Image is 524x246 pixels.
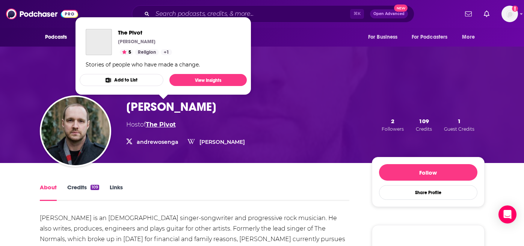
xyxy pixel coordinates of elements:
[80,74,163,86] button: Add to List
[118,29,172,36] a: The Pivot
[462,8,475,20] a: Show notifications dropdown
[382,126,404,132] span: Followers
[161,49,172,55] a: +1
[458,118,461,125] span: 1
[370,9,408,18] button: Open AdvancedNew
[40,30,77,44] button: open menu
[140,121,176,128] span: of
[501,6,518,22] img: User Profile
[169,74,247,86] a: View Insights
[391,118,394,125] span: 2
[379,185,477,200] button: Share Profile
[407,30,459,44] button: open menu
[45,32,67,42] span: Podcasts
[501,6,518,22] button: Show profile menu
[368,32,398,42] span: For Business
[120,49,133,55] button: 5
[442,117,477,132] button: 1Guest Credits
[137,139,178,145] a: andrewosenga
[6,7,78,21] img: Podchaser - Follow, Share and Rate Podcasts
[457,30,484,44] button: open menu
[40,184,57,201] a: About
[126,100,216,114] h1: [PERSON_NAME]
[444,126,474,132] span: Guest Credits
[501,6,518,22] span: Logged in as megcassidy
[199,139,245,145] a: [PERSON_NAME]
[350,9,364,19] span: ⌘ K
[512,6,518,12] svg: Add a profile image
[146,121,176,128] a: The Pivot
[132,5,414,23] div: Search podcasts, credits, & more...
[394,5,408,12] span: New
[379,164,477,181] button: Follow
[118,39,156,45] p: [PERSON_NAME]
[110,184,123,201] a: Links
[67,184,99,201] a: Credits109
[481,8,492,20] a: Show notifications dropdown
[414,117,434,132] button: 109Credits
[363,30,407,44] button: open menu
[41,97,110,165] img: Andrew Osenga
[379,117,406,132] button: 2Followers
[135,49,159,55] a: Religion
[462,32,475,42] span: More
[416,126,432,132] span: Credits
[373,12,405,16] span: Open Advanced
[498,205,516,223] div: Open Intercom Messenger
[91,185,99,190] div: 109
[419,118,429,125] span: 109
[126,121,140,128] span: Host
[412,32,448,42] span: For Podcasters
[86,61,200,68] div: Stories of people who have made a change.
[86,29,112,55] a: The Pivot
[153,8,350,20] input: Search podcasts, credits, & more...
